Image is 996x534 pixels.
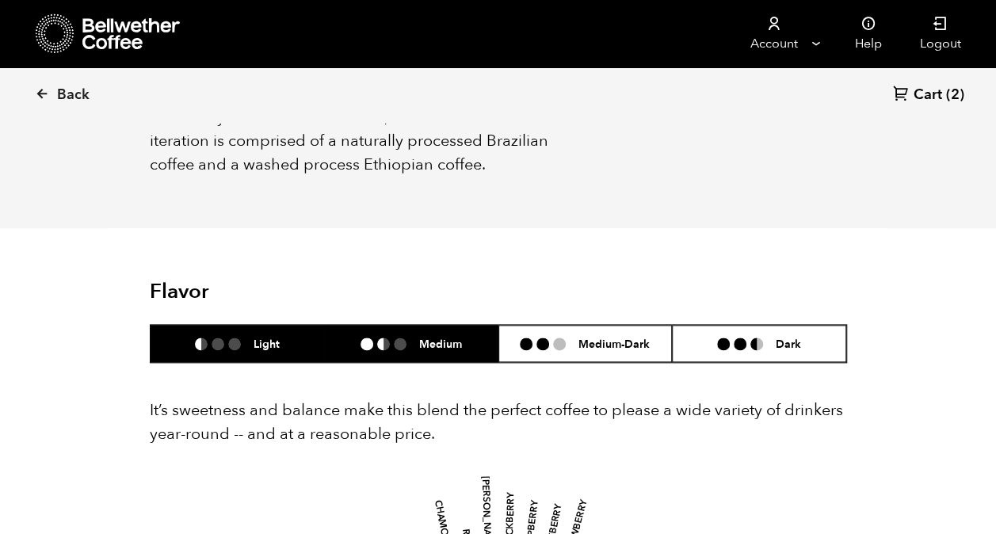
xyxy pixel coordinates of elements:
h6: Dark [776,337,801,350]
span: (2) [946,86,964,105]
span: Cart [914,86,942,105]
span: Back [57,86,90,105]
h6: Medium [419,337,462,350]
h6: Medium-Dark [578,337,650,350]
h2: Flavor [150,280,382,304]
a: Cart (2) [893,85,964,106]
h6: Light [254,337,280,350]
p: It’s sweetness and balance make this blend the perfect coffee to please a wide variety of drinker... [150,399,847,446]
